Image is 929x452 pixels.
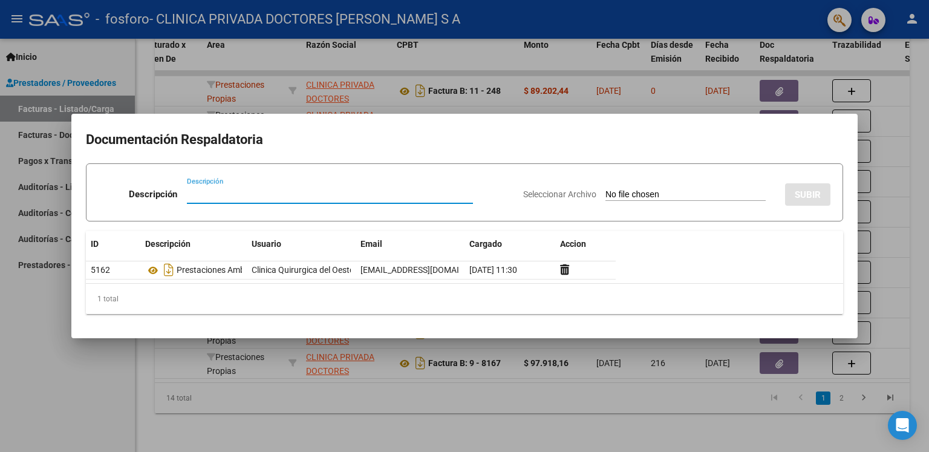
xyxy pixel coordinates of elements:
[252,265,403,275] span: Clinica Quirurgica del Oeste (Ex Tachella)
[91,265,110,275] span: 5162
[469,265,517,275] span: [DATE] 11:30
[161,260,177,280] i: Descargar documento
[129,188,177,201] p: Descripción
[360,239,382,249] span: Email
[356,231,464,257] datatable-header-cell: Email
[247,231,356,257] datatable-header-cell: Usuario
[86,284,843,314] div: 1 total
[140,231,247,257] datatable-header-cell: Descripción
[555,231,616,257] datatable-header-cell: Accion
[464,231,555,257] datatable-header-cell: Cargado
[469,239,502,249] span: Cargado
[560,239,586,249] span: Accion
[91,239,99,249] span: ID
[888,411,917,440] div: Open Intercom Messenger
[145,260,242,280] div: Prestaciones Ambulatorias 09 / 2025
[86,231,140,257] datatable-header-cell: ID
[86,128,843,151] h2: Documentación Respaldatoria
[252,239,281,249] span: Usuario
[523,189,596,199] span: Seleccionar Archivo
[785,183,830,206] button: SUBIR
[145,239,191,249] span: Descripción
[795,189,821,200] span: SUBIR
[360,265,495,275] span: [EMAIL_ADDRESS][DOMAIN_NAME]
